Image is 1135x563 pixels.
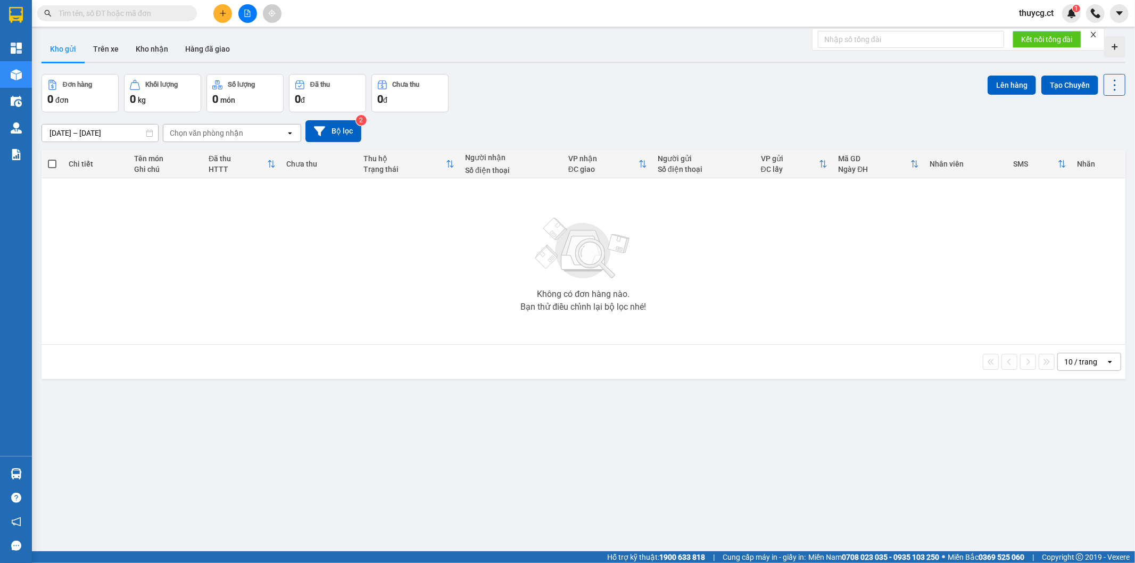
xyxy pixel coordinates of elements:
span: close [1090,31,1097,38]
span: 0 [377,93,383,105]
input: Tìm tên, số ĐT hoặc mã đơn [59,7,184,19]
span: | [713,551,715,563]
span: search [44,10,52,17]
strong: 0708 023 035 - 0935 103 250 [842,553,939,561]
span: Kết nối tổng đài [1021,34,1073,45]
div: Khối lượng [145,81,178,88]
div: Đơn hàng [63,81,92,88]
div: HTTT [209,165,267,173]
sup: 2 [356,115,367,126]
div: Chi tiết [69,160,123,168]
div: Trạng thái [364,165,446,173]
img: dashboard-icon [11,43,22,54]
img: warehouse-icon [11,96,22,107]
th: Toggle SortBy [1008,150,1072,178]
span: món [220,96,235,104]
span: plus [219,10,227,17]
span: Cung cấp máy in - giấy in: [723,551,806,563]
button: Lên hàng [988,76,1036,95]
span: kg [138,96,146,104]
img: warehouse-icon [11,468,22,479]
div: SMS [1013,160,1058,168]
div: Số điện thoại [658,165,750,173]
img: svg+xml;base64,PHN2ZyBjbGFzcz0ibGlzdC1wbHVnX19zdmciIHhtbG5zPSJodHRwOi8vd3d3LnczLm9yZy8yMDAwL3N2Zy... [530,211,636,286]
span: 0 [295,93,301,105]
span: ⚪️ [942,555,945,559]
div: Số điện thoại [465,166,558,175]
button: Trên xe [85,36,127,62]
div: Chọn văn phòng nhận [170,128,243,138]
span: file-add [244,10,251,17]
span: đ [301,96,305,104]
button: Số lượng0món [206,74,284,112]
span: 0 [130,93,136,105]
button: caret-down [1110,4,1129,23]
span: aim [268,10,276,17]
div: Đã thu [310,81,330,88]
span: Miền Nam [808,551,939,563]
div: Bạn thử điều chỉnh lại bộ lọc nhé! [520,303,646,311]
button: Đơn hàng0đơn [42,74,119,112]
button: Bộ lọc [305,120,361,142]
div: 10 / trang [1064,357,1097,367]
button: Đã thu0đ [289,74,366,112]
div: VP nhận [568,154,639,163]
span: 0 [47,93,53,105]
button: file-add [238,4,257,23]
img: icon-new-feature [1067,9,1076,18]
th: Toggle SortBy [203,150,281,178]
span: Miền Bắc [948,551,1024,563]
span: caret-down [1115,9,1124,18]
button: plus [213,4,232,23]
span: copyright [1076,553,1083,561]
div: Mã GD [838,154,910,163]
input: Select a date range. [42,125,158,142]
div: Không có đơn hàng nào. [537,290,629,299]
img: solution-icon [11,149,22,160]
div: Số lượng [228,81,255,88]
div: Người nhận [465,153,558,162]
svg: open [1106,358,1114,366]
div: Ngày ĐH [838,165,910,173]
span: message [11,541,21,551]
button: Kết nối tổng đài [1013,31,1081,48]
th: Toggle SortBy [563,150,652,178]
div: Nhân viên [930,160,1003,168]
div: Tên món [134,154,198,163]
span: thuycg.ct [1010,6,1062,20]
svg: open [286,129,294,137]
span: 1 [1074,5,1078,12]
th: Toggle SortBy [833,150,924,178]
div: Đã thu [209,154,267,163]
button: Khối lượng0kg [124,74,201,112]
div: Nhãn [1077,160,1120,168]
button: Kho gửi [42,36,85,62]
span: Hỗ trợ kỹ thuật: [607,551,705,563]
span: đ [383,96,387,104]
sup: 1 [1073,5,1080,12]
img: warehouse-icon [11,69,22,80]
span: đơn [55,96,69,104]
div: Người gửi [658,154,750,163]
th: Toggle SortBy [756,150,833,178]
th: Toggle SortBy [359,150,460,178]
button: Chưa thu0đ [371,74,449,112]
img: warehouse-icon [11,122,22,134]
div: Chưa thu [286,160,353,168]
span: notification [11,517,21,527]
img: logo-vxr [9,7,23,23]
button: Tạo Chuyến [1041,76,1098,95]
div: ĐC lấy [761,165,819,173]
span: 0 [212,93,218,105]
div: Tạo kho hàng mới [1104,36,1125,57]
input: Nhập số tổng đài [818,31,1004,48]
strong: 1900 633 818 [659,553,705,561]
div: Thu hộ [364,154,446,163]
strong: 0369 525 060 [979,553,1024,561]
button: aim [263,4,281,23]
div: VP gửi [761,154,819,163]
span: question-circle [11,493,21,503]
div: ĐC giao [568,165,639,173]
span: | [1032,551,1034,563]
button: Hàng đã giao [177,36,238,62]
